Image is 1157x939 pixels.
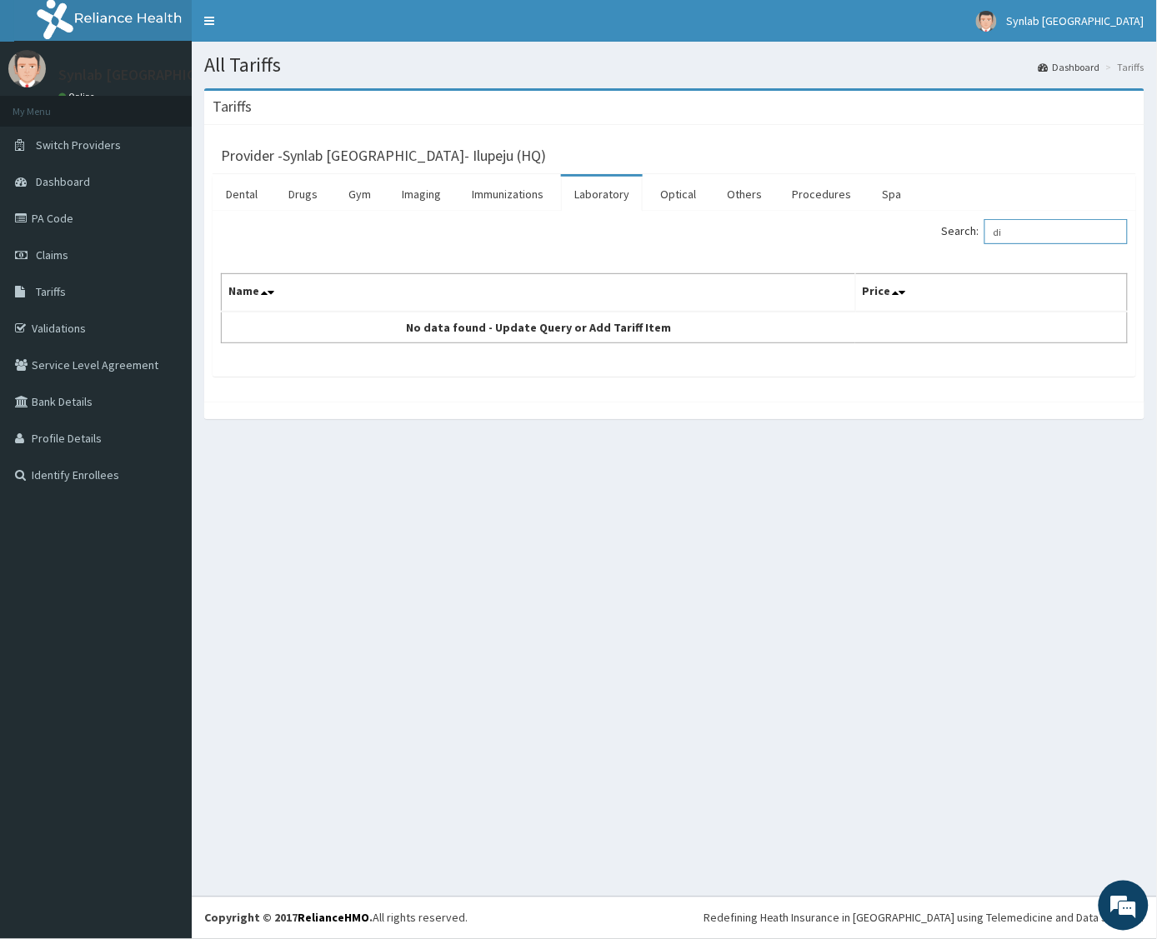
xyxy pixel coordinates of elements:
[222,274,856,312] th: Name
[942,219,1128,244] label: Search:
[58,91,98,102] a: Online
[213,177,271,212] a: Dental
[714,177,775,212] a: Others
[984,219,1128,244] input: Search:
[36,284,66,299] span: Tariffs
[335,177,384,212] a: Gym
[192,897,1157,939] footer: All rights reserved.
[704,910,1144,927] div: Redefining Heath Insurance in [GEOGRAPHIC_DATA] using Telemedicine and Data Science!
[36,137,121,152] span: Switch Providers
[36,174,90,189] span: Dashboard
[976,11,997,32] img: User Image
[221,148,546,163] h3: Provider - Synlab [GEOGRAPHIC_DATA]- Ilupeju (HQ)
[647,177,709,212] a: Optical
[36,247,68,262] span: Claims
[213,99,252,114] h3: Tariffs
[779,177,865,212] a: Procedures
[388,177,454,212] a: Imaging
[1102,60,1144,74] li: Tariffs
[458,177,557,212] a: Immunizations
[204,54,1144,76] h1: All Tariffs
[561,177,643,212] a: Laboratory
[855,274,1127,312] th: Price
[204,911,373,926] strong: Copyright © 2017 .
[298,911,369,926] a: RelianceHMO
[8,50,46,87] img: User Image
[275,177,331,212] a: Drugs
[222,312,856,343] td: No data found - Update Query or Add Tariff Item
[1039,60,1100,74] a: Dashboard
[869,177,915,212] a: Spa
[58,67,243,82] p: Synlab [GEOGRAPHIC_DATA]
[1007,13,1144,28] span: Synlab [GEOGRAPHIC_DATA]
